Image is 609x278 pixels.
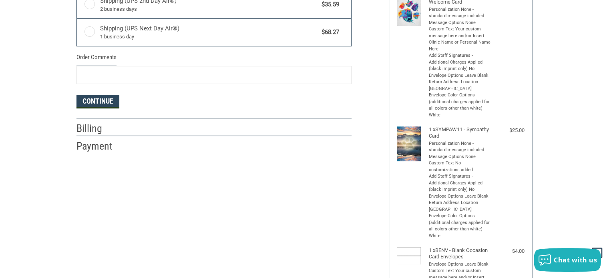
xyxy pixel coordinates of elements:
[429,126,491,140] h4: 1 x SYMPAW11 - Sympathy Card
[76,122,123,135] h2: Billing
[429,92,491,118] li: Envelope Color Options (additional charges applied for all colors other than white) White
[429,26,491,52] li: Custom Text Your custom message here and/or Insert Clinic Name or Personal Name Here
[429,173,491,193] li: Add Staff Signatures - Additional Charges Applied (black imprint only) No
[492,126,525,134] div: $25.00
[429,79,491,92] li: Return Address Location [GEOGRAPHIC_DATA]
[429,213,491,239] li: Envelope Color Options (additional charges applied for all colors other than white) White
[429,72,491,79] li: Envelope Options Leave Blank
[429,20,491,26] li: Message Options None
[554,256,597,264] span: Chat with us
[429,200,491,213] li: Return Address Location [GEOGRAPHIC_DATA]
[76,140,123,153] h2: Payment
[429,140,491,154] li: Personalization None - standard message included
[429,247,491,260] h4: 1 x BENV - Blank Occasion Card Envelopes
[318,28,340,37] span: $68.27
[100,33,318,41] span: 1 business day
[429,160,491,173] li: Custom Text No customizations added
[534,248,601,272] button: Chat with us
[100,24,318,41] span: Shipping (UPS Next Day Air®)
[100,5,318,13] span: 2 business days
[429,6,491,20] li: Personalization None - standard message included
[429,193,491,200] li: Envelope Options Leave Blank
[429,261,491,268] li: Envelope Options Leave Blank
[76,95,119,108] button: Continue
[429,154,491,160] li: Message Options None
[429,52,491,72] li: Add Staff Signatures - Additional Charges Applied (black imprint only) No
[492,247,525,255] div: $4.00
[76,53,117,66] legend: Order Comments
